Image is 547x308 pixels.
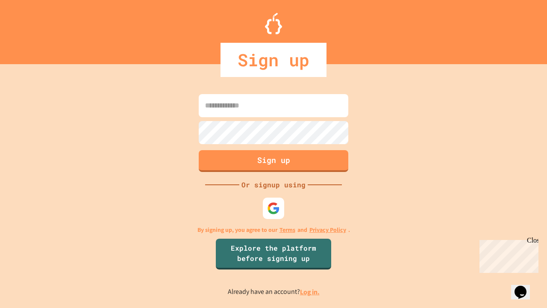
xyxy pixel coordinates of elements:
[267,202,280,215] img: google-icon.svg
[197,225,350,234] p: By signing up, you agree to our and .
[216,239,331,269] a: Explore the platform before signing up
[3,3,59,54] div: Chat with us now!Close
[221,43,326,77] div: Sign up
[265,13,282,34] img: Logo.svg
[228,287,320,297] p: Already have an account?
[309,225,346,234] a: Privacy Policy
[199,150,348,172] button: Sign up
[239,180,308,190] div: Or signup using
[476,237,538,273] iframe: chat widget
[300,287,320,296] a: Log in.
[279,225,295,234] a: Terms
[511,274,538,299] iframe: chat widget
